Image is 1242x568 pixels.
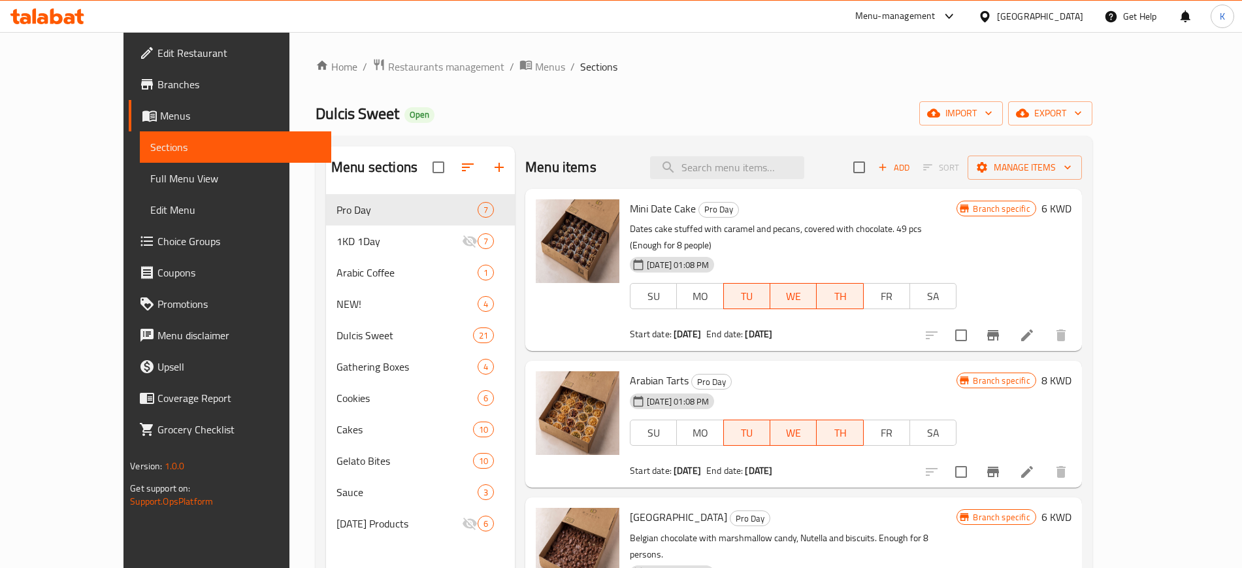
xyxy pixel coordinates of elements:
[968,203,1035,215] span: Branch specific
[770,420,817,446] button: WE
[776,287,811,306] span: WE
[510,59,514,75] li: /
[947,458,975,486] span: Select to update
[336,233,462,249] div: 1KD 1Day
[336,516,462,531] div: Ramadan Products
[336,265,478,280] span: Arabic Coffee
[698,202,739,218] div: Pro Day
[636,287,672,306] span: SU
[822,287,858,306] span: TH
[316,99,399,128] span: Dulcis Sweet
[473,453,494,469] div: items
[570,59,575,75] li: /
[723,420,770,446] button: TU
[1019,327,1035,343] a: Edit menu item
[326,445,515,476] div: Gelato Bites10
[157,45,320,61] span: Edit Restaurant
[478,516,494,531] div: items
[326,288,515,320] div: NEW!4
[150,202,320,218] span: Edit Menu
[129,414,331,445] a: Grocery Checklist
[676,283,723,309] button: MO
[336,484,478,500] span: Sauce
[478,392,493,405] span: 6
[863,420,910,446] button: FR
[130,458,162,475] span: Version:
[157,296,320,312] span: Promotions
[1045,456,1077,488] button: delete
[729,424,765,443] span: TU
[1008,101,1092,125] button: export
[915,158,968,178] span: Select section first
[129,69,331,100] a: Branches
[363,59,367,75] li: /
[699,202,738,217] span: Pro Day
[336,296,478,312] div: NEW!
[977,320,1009,351] button: Branch-specific-item
[873,158,915,178] span: Add item
[462,233,478,249] svg: Inactive section
[855,8,936,24] div: Menu-management
[372,58,504,75] a: Restaurants management
[1041,199,1071,218] h6: 6 KWD
[1045,320,1077,351] button: delete
[536,199,619,283] img: Mini Date Cake
[326,414,515,445] div: Cakes10
[519,58,565,75] a: Menus
[977,456,1009,488] button: Branch-specific-item
[1220,9,1225,24] span: K
[157,233,320,249] span: Choice Groups
[140,194,331,226] a: Edit Menu
[478,361,493,373] span: 4
[525,158,596,177] h2: Menu items
[157,422,320,437] span: Grocery Checklist
[822,424,858,443] span: TH
[129,288,331,320] a: Promotions
[404,107,434,123] div: Open
[478,233,494,249] div: items
[676,420,723,446] button: MO
[909,283,956,309] button: SA
[650,156,804,179] input: search
[157,76,320,92] span: Branches
[997,9,1083,24] div: [GEOGRAPHIC_DATA]
[580,59,617,75] span: Sections
[316,59,357,75] a: Home
[326,320,515,351] div: Dulcis Sweet21
[692,375,731,390] span: Pro Day
[336,390,478,406] span: Cookies
[478,298,493,310] span: 4
[336,453,473,469] div: Gelato Bites
[388,59,504,75] span: Restaurants management
[536,371,619,455] img: Arabian Tarts
[919,101,1003,125] button: import
[316,58,1092,75] nav: breadcrumb
[336,516,462,531] span: [DATE] Products
[745,326,772,342] b: [DATE]
[478,267,493,279] span: 1
[817,283,863,309] button: TH
[674,462,701,479] b: [DATE]
[968,375,1035,387] span: Branch specific
[968,511,1035,524] span: Branch specific
[425,154,452,181] span: Select all sections
[336,327,473,343] span: Dulcis Sweet
[630,530,956,563] p: Belgian chocolate with marshmallow candy, Nutella and biscuits. Enough for 8 persons.
[478,486,493,499] span: 3
[915,287,951,306] span: SA
[336,422,473,437] span: Cakes
[326,257,515,288] div: Arabic Coffee1
[326,476,515,508] div: Sauce3
[723,283,770,309] button: TU
[630,462,672,479] span: Start date:
[1041,508,1071,526] h6: 6 KWD
[776,424,811,443] span: WE
[157,390,320,406] span: Coverage Report
[535,59,565,75] span: Menus
[140,163,331,194] a: Full Menu View
[478,204,493,216] span: 7
[129,382,331,414] a: Coverage Report
[474,455,493,467] span: 10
